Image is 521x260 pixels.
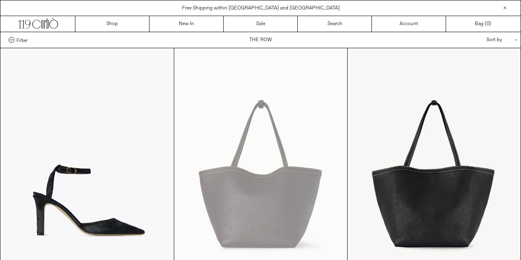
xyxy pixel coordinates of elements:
[224,16,298,32] a: Sale
[182,5,340,12] a: Free Shipping within [GEOGRAPHIC_DATA] and [GEOGRAPHIC_DATA]
[298,16,372,32] a: Search
[486,21,489,27] span: 0
[438,32,512,48] div: Sort by
[150,16,224,32] a: New In
[372,16,446,32] a: Account
[446,16,520,32] a: Bag ()
[16,37,28,43] span: Filter
[75,16,150,32] a: Shop
[486,20,491,28] span: )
